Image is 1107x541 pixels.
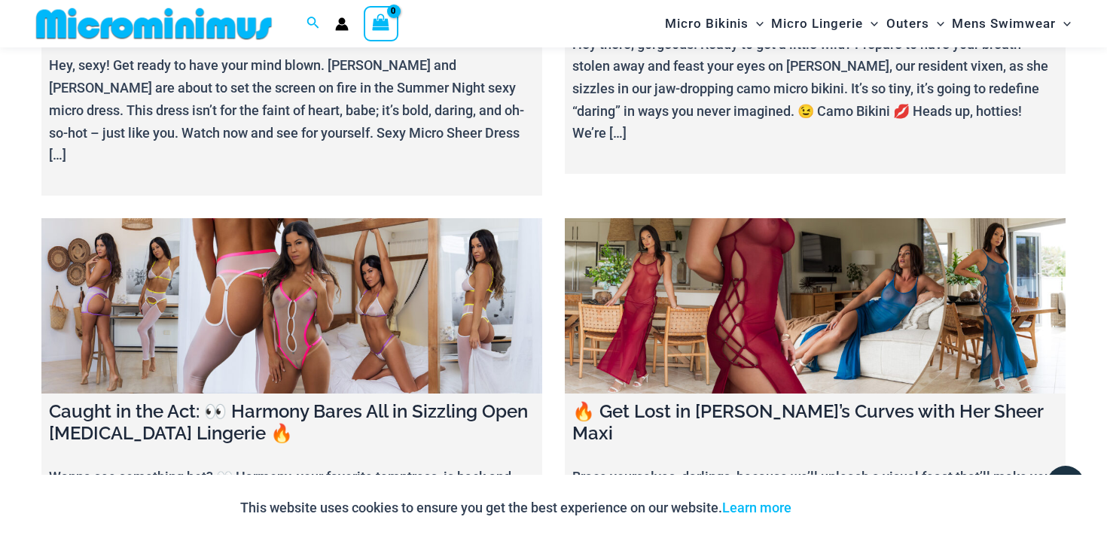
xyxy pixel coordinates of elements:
a: View Shopping Cart, empty [364,6,398,41]
span: Micro Lingerie [771,5,863,43]
a: Micro BikinisMenu ToggleMenu Toggle [661,5,767,43]
a: OutersMenu ToggleMenu Toggle [883,5,948,43]
a: Learn more [722,500,791,515]
a: Caught in the Act: 👀 Harmony Bares All in Sizzling Open Crotch Lingerie 🔥 [41,218,542,394]
p: Hey, sexy! Get ready to have your mind blown. [PERSON_NAME] and [PERSON_NAME] are about to set th... [49,54,535,166]
p: Hey there, gorgeous! Ready to get a little wild? Prepare to have your breath stolen away and feas... [572,33,1058,145]
h4: Caught in the Act: 👀 Harmony Bares All in Sizzling Open [MEDICAL_DATA] Lingerie 🔥 [49,401,535,445]
span: Micro Bikinis [665,5,749,43]
span: Menu Toggle [749,5,764,43]
a: Mens SwimwearMenu ToggleMenu Toggle [948,5,1075,43]
span: Mens Swimwear [952,5,1056,43]
span: Menu Toggle [863,5,878,43]
img: MM SHOP LOGO FLAT [30,7,278,41]
p: This website uses cookies to ensure you get the best experience on our website. [240,497,791,519]
span: Menu Toggle [1056,5,1071,43]
nav: Site Navigation [659,2,1077,45]
a: 🔥 Get Lost in Heather’s Curves with Her Sheer Maxi [565,218,1066,394]
a: Account icon link [335,17,349,31]
span: Menu Toggle [929,5,944,43]
span: Outers [886,5,929,43]
h4: 🔥 Get Lost in [PERSON_NAME]’s Curves with Her Sheer Maxi [572,401,1058,445]
a: Micro LingerieMenu ToggleMenu Toggle [767,5,882,43]
button: Accept [803,490,867,526]
a: Search icon link [306,14,320,33]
